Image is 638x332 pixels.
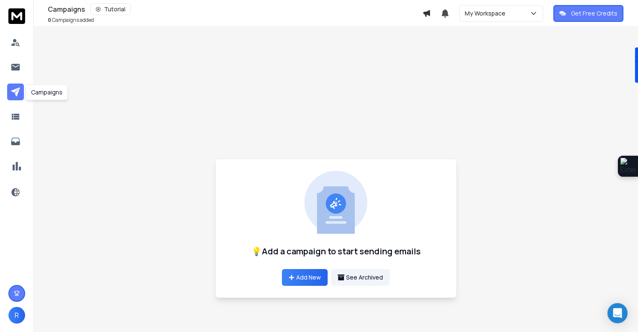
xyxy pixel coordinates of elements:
[90,3,131,15] button: Tutorial
[251,246,421,257] h1: 💡Add a campaign to start sending emails
[553,5,623,22] button: Get Free Credits
[331,269,390,286] button: See Archived
[8,307,25,324] button: R
[620,158,635,175] img: Extension Icon
[571,9,617,18] p: Get Free Credits
[48,16,51,24] span: 0
[282,269,328,286] a: Add New
[48,3,422,15] div: Campaigns
[607,303,628,323] div: Open Intercom Messenger
[48,17,94,24] p: Campaigns added
[26,84,68,100] div: Campaigns
[465,9,509,18] p: My Workspace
